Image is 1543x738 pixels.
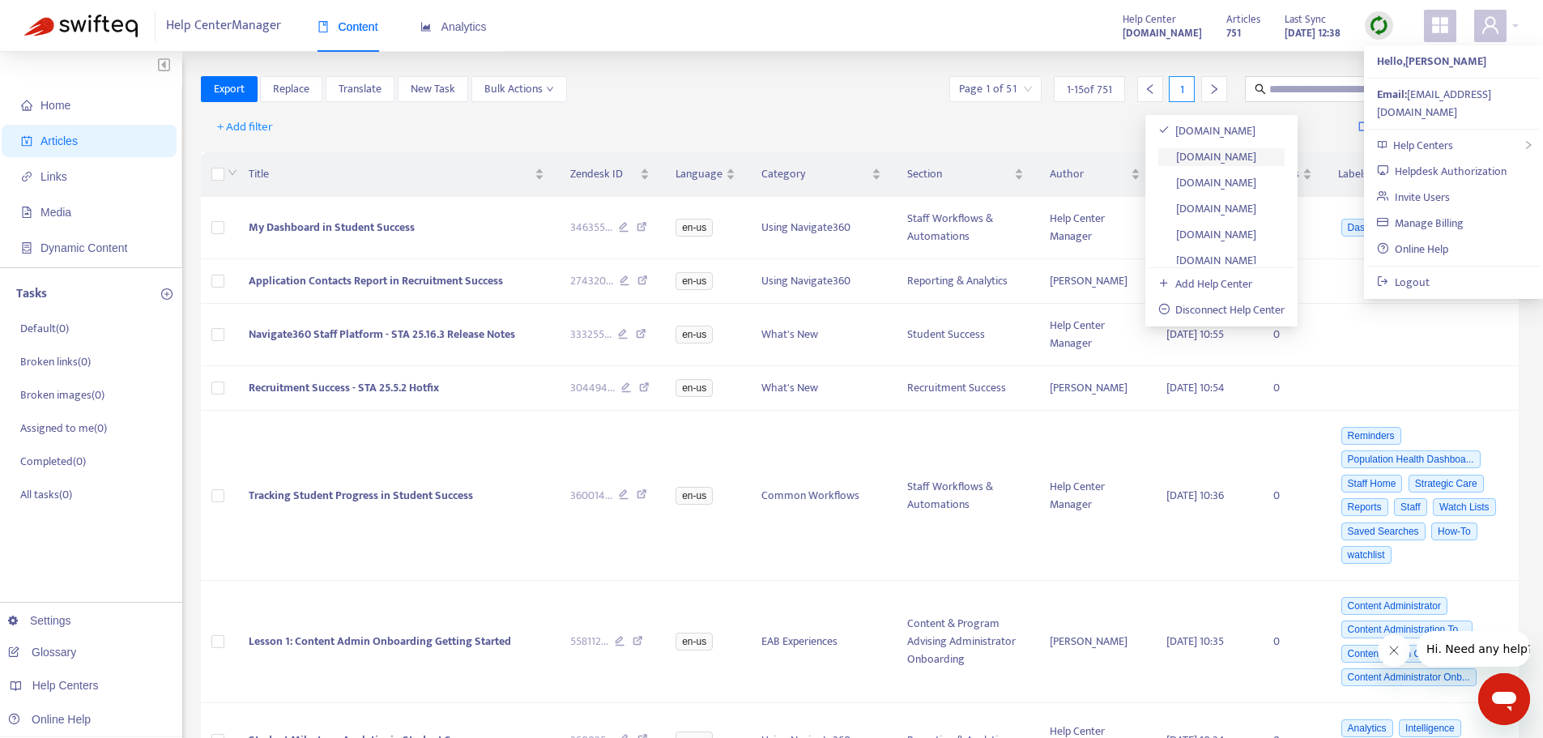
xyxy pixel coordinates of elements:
a: Glossary [8,646,76,659]
span: + Add filter [217,117,273,137]
span: Reminders [1341,427,1401,445]
span: Analytics [420,20,487,33]
span: Section [907,165,1011,183]
span: Population Health Dashboa... [1341,450,1481,468]
p: Broken links ( 0 ) [20,353,91,370]
span: 346355 ... [570,219,612,237]
td: 0 [1260,411,1325,581]
th: Author [1037,152,1153,197]
span: Labels [1338,165,1493,183]
iframe: Close message [1378,634,1410,667]
th: Category [748,152,894,197]
span: en-us [676,633,713,651]
div: [EMAIL_ADDRESS][DOMAIN_NAME] [1377,86,1530,122]
span: en-us [676,272,713,290]
a: [DOMAIN_NAME] [1158,251,1257,270]
a: Online Help [8,713,91,726]
span: Translate [339,80,381,98]
td: Staff Workflows & Automations [894,197,1037,259]
strong: [DOMAIN_NAME] [1123,24,1202,42]
a: Online Help [1377,240,1448,258]
span: Staff [1394,498,1426,516]
td: Reporting & Analytics [894,259,1037,304]
span: Links [40,170,67,183]
span: Content Administrator [1341,597,1447,615]
td: 0 [1260,581,1325,703]
div: 1 [1169,76,1195,102]
span: Title [249,165,531,183]
th: Title [236,152,557,197]
span: Intelligence [1399,719,1461,737]
span: en-us [676,326,713,343]
span: Bulk Actions [484,80,554,98]
span: Language [676,165,722,183]
p: Broken images ( 0 ) [20,386,104,403]
span: user [1481,15,1500,35]
span: Lesson 1: Content Admin Onboarding Getting Started [249,632,511,651]
td: [PERSON_NAME] [1037,366,1153,411]
span: left [1144,83,1156,95]
span: Media [40,206,71,219]
span: home [21,100,32,111]
img: sync.dc5367851b00ba804db3.png [1369,15,1389,36]
span: Dynamic Content [40,241,127,254]
span: right [1208,83,1220,95]
td: Help Center Manager [1037,197,1153,259]
strong: [DATE] 12:38 [1285,24,1341,42]
button: Translate [326,76,394,102]
span: Reports [1341,498,1388,516]
a: Settings [8,614,71,627]
span: Help Center [1123,11,1176,28]
span: [DATE] 10:55 [1166,325,1224,343]
span: Zendesk ID [570,165,637,183]
span: Staff Home [1341,475,1403,493]
td: Student Success [894,304,1037,366]
span: appstore [1430,15,1450,35]
span: down [228,168,237,177]
a: Add Help Center [1158,275,1253,293]
span: Export [214,80,245,98]
span: [DATE] 10:35 [1166,632,1224,651]
span: Content Administrator Onb... [1341,668,1477,686]
td: Using Navigate360 [748,259,894,304]
span: en-us [676,379,713,397]
span: 304494 ... [570,379,615,397]
span: Content Administration To... [1341,621,1473,638]
td: Using Navigate360 [748,197,894,259]
span: en-us [676,487,713,505]
span: Help Center Manager [166,11,281,41]
span: Application Contacts Report in Recruitment Success [249,271,503,290]
span: Strategic Care [1409,475,1484,493]
th: Language [663,152,748,197]
strong: Hello, [PERSON_NAME] [1377,52,1486,70]
td: 0 [1260,304,1325,366]
span: My Dashboard in Student Success [249,218,415,237]
span: watchlist [1341,546,1392,564]
span: Help Centers [32,679,99,692]
span: Content Admin Onboarding [1341,645,1472,663]
span: Help Centers [1393,136,1453,155]
button: New Task [398,76,468,102]
span: Home [40,99,70,112]
td: [PERSON_NAME] [1037,581,1153,703]
p: Completed ( 0 ) [20,453,86,470]
p: Default ( 0 ) [20,320,69,337]
p: Tasks [16,284,47,304]
span: Author [1050,165,1127,183]
td: Content & Program Advising Administrator Onboarding [894,581,1037,703]
a: Helpdesk Authorization [1377,162,1507,181]
th: Section [894,152,1037,197]
button: Bulk Actionsdown [471,76,567,102]
img: image-link [1358,121,1371,134]
td: Common Workflows [748,411,894,581]
td: EAB Experiences [748,581,894,703]
a: [DOMAIN_NAME] [1123,23,1202,42]
button: Replace [260,76,322,102]
a: [DOMAIN_NAME] [1158,225,1257,244]
span: How-To [1431,523,1477,540]
a: Disconnect Help Center [1158,301,1285,319]
strong: 751 [1226,24,1241,42]
p: All tasks ( 0 ) [20,486,72,503]
span: New Task [411,80,455,98]
span: Watch Lists [1433,498,1496,516]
